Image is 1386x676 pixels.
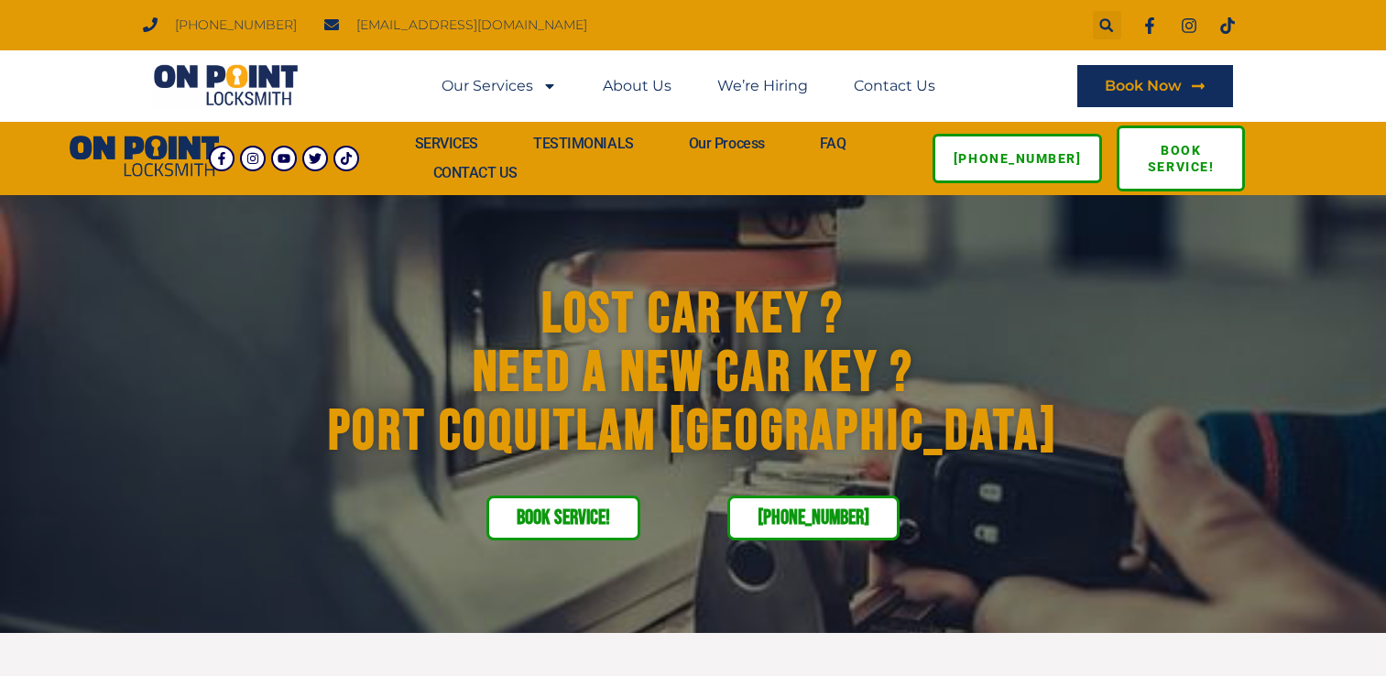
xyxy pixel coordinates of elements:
[442,65,935,107] nav: Menu
[406,129,487,158] a: SERVICES
[680,129,774,158] a: Our Process
[758,507,869,529] span: [PHONE_NUMBER]
[442,65,557,107] a: Our Services
[727,496,900,540] a: [PHONE_NUMBER]
[1077,65,1233,107] a: Book Now
[933,134,1102,183] a: [PHONE_NUMBER]
[524,129,643,158] a: TESTIMONIALS
[352,13,587,38] span: [EMAIL_ADDRESS][DOMAIN_NAME]
[603,65,671,107] a: About Us
[200,286,1187,462] h1: Lost Car Key ? Need a new Car key ? Port Coquitlam [GEOGRAPHIC_DATA]
[1138,142,1224,175] span: Book service!
[1093,11,1121,39] div: Search
[811,129,856,158] a: FAQ
[486,496,640,540] a: Book service!
[517,507,610,529] span: Book service!
[1105,79,1182,93] span: Book Now
[854,65,935,107] a: Contact Us
[717,65,808,107] a: We’re Hiring
[70,132,219,185] img: Lost Car Key Port Cquitlam - BC 1
[1117,125,1245,191] a: Book service!
[406,129,900,188] nav: Menu
[424,158,527,188] a: CONTACT US
[170,13,297,38] span: [PHONE_NUMBER]
[954,150,1081,167] span: [PHONE_NUMBER]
